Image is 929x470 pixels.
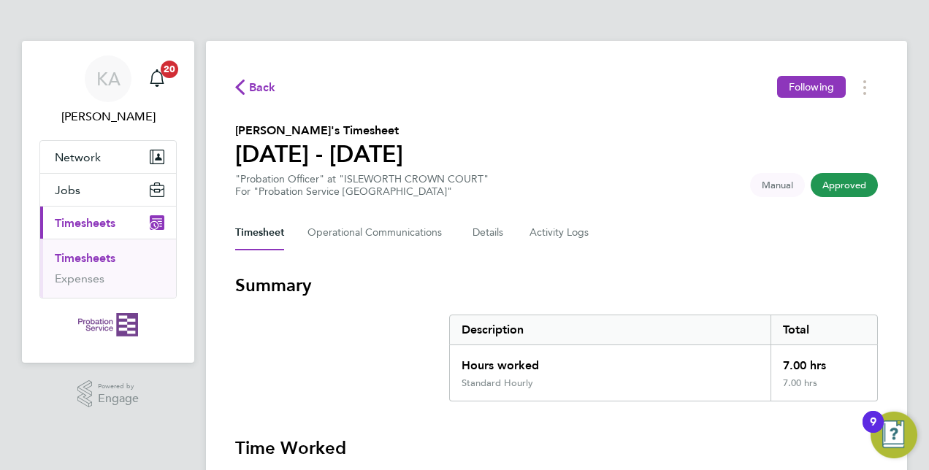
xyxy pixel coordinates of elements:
[777,76,846,98] button: Following
[40,239,176,298] div: Timesheets
[98,380,139,393] span: Powered by
[750,173,805,197] span: This timesheet was manually created.
[77,380,139,408] a: Powered byEngage
[530,215,591,250] button: Activity Logs
[870,422,876,441] div: 9
[40,141,176,173] button: Network
[235,274,878,297] h3: Summary
[55,183,80,197] span: Jobs
[55,216,115,230] span: Timesheets
[39,313,177,336] a: Go to home page
[450,345,771,377] div: Hours worked
[852,76,878,99] button: Timesheets Menu
[307,215,449,250] button: Operational Communications
[235,139,403,169] h1: [DATE] - [DATE]
[235,173,489,198] div: "Probation Officer" at "ISLEWORTH CROWN COURT"
[78,313,137,336] img: probationservice-logo-retina.png
[871,412,917,458] button: Open Resource Center, 9 new notifications
[449,315,878,401] div: Summary
[235,185,489,198] div: For "Probation Service [GEOGRAPHIC_DATA]"
[811,173,878,197] span: This timesheet has been approved.
[98,393,139,405] span: Engage
[161,61,178,78] span: 20
[462,377,533,389] div: Standard Hourly
[473,215,506,250] button: Details
[771,315,877,344] div: Total
[40,207,176,239] button: Timesheets
[235,436,878,460] h3: Time Worked
[235,78,276,96] button: Back
[450,315,771,344] div: Description
[235,215,284,250] button: Timesheet
[55,150,101,164] span: Network
[39,55,177,126] a: KA[PERSON_NAME]
[142,55,172,102] a: 20
[771,345,877,377] div: 7.00 hrs
[39,108,177,126] span: Karen Anderson
[22,41,194,363] nav: Main navigation
[40,174,176,206] button: Jobs
[55,271,104,285] a: Expenses
[235,122,403,139] h2: [PERSON_NAME]'s Timesheet
[249,79,276,96] span: Back
[96,69,121,88] span: KA
[789,80,834,93] span: Following
[55,251,115,265] a: Timesheets
[771,377,877,401] div: 7.00 hrs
